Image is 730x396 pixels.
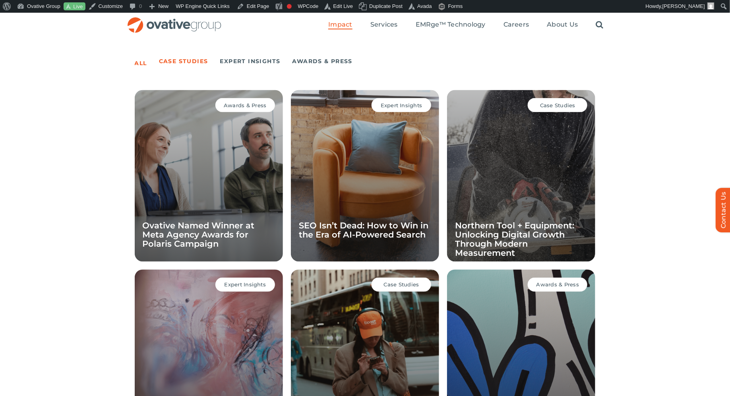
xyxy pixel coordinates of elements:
[127,16,222,24] a: OG_Full_horizontal_RGB
[547,21,578,29] a: About Us
[64,2,85,11] a: Live
[328,21,352,29] a: Impact
[292,56,353,67] a: Awards & Press
[287,4,292,9] div: Focus keyphrase not set
[159,56,208,67] a: Case Studies
[135,54,596,68] ul: Post Filters
[299,221,428,240] a: SEO Isn’t Dead: How to Win in the Era of AI-Powered Search
[503,21,529,29] a: Careers
[416,21,486,29] a: EMRge™ Technology
[143,221,255,249] a: Ovative Named Winner at Meta Agency Awards for Polaris Campaign
[328,12,603,38] nav: Menu
[220,56,281,67] a: Expert Insights
[135,58,147,69] a: All
[455,221,574,258] a: Northern Tool + Equipment: Unlocking Digital Growth Through Modern Measurement
[596,21,604,29] a: Search
[662,3,705,9] span: [PERSON_NAME]
[370,21,398,29] a: Services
